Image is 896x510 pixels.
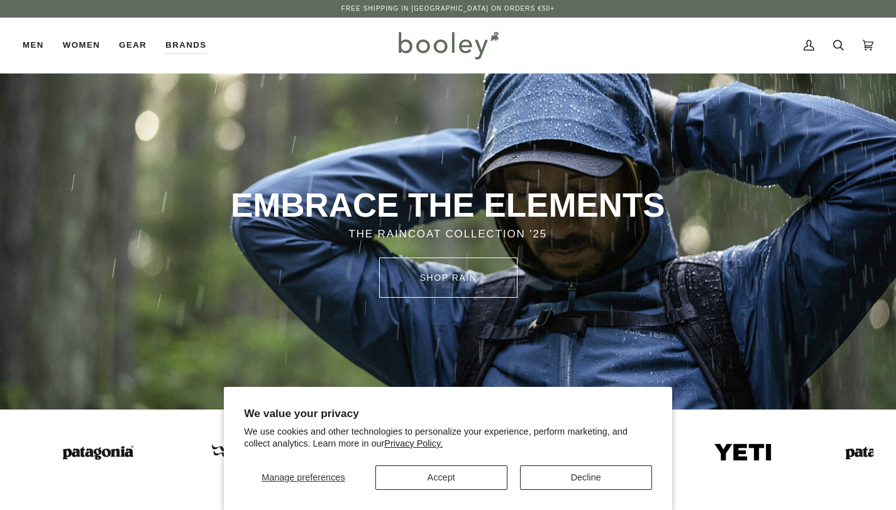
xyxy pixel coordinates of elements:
p: EMBRACE THE ELEMENTS [186,185,710,226]
p: We use cookies and other technologies to personalize your experience, perform marketing, and coll... [244,426,652,450]
a: Men [23,18,53,73]
a: Brands [156,18,216,73]
span: Manage preferences [262,472,345,482]
a: Gear [109,18,156,73]
span: Gear [119,39,147,52]
button: Manage preferences [244,465,362,490]
button: Accept [375,465,507,490]
a: SHOP rain [379,258,517,298]
h2: We value your privacy [244,407,652,420]
button: Decline [520,465,652,490]
img: Booley [393,27,503,63]
a: Women [53,18,109,73]
p: THE RAINCOAT COLLECTION '25 [186,226,710,242]
a: Privacy Policy. [384,438,443,448]
span: Men [23,39,44,52]
span: Brands [165,39,206,52]
p: Free Shipping in [GEOGRAPHIC_DATA] on Orders €50+ [341,4,555,14]
span: Women [63,39,100,52]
